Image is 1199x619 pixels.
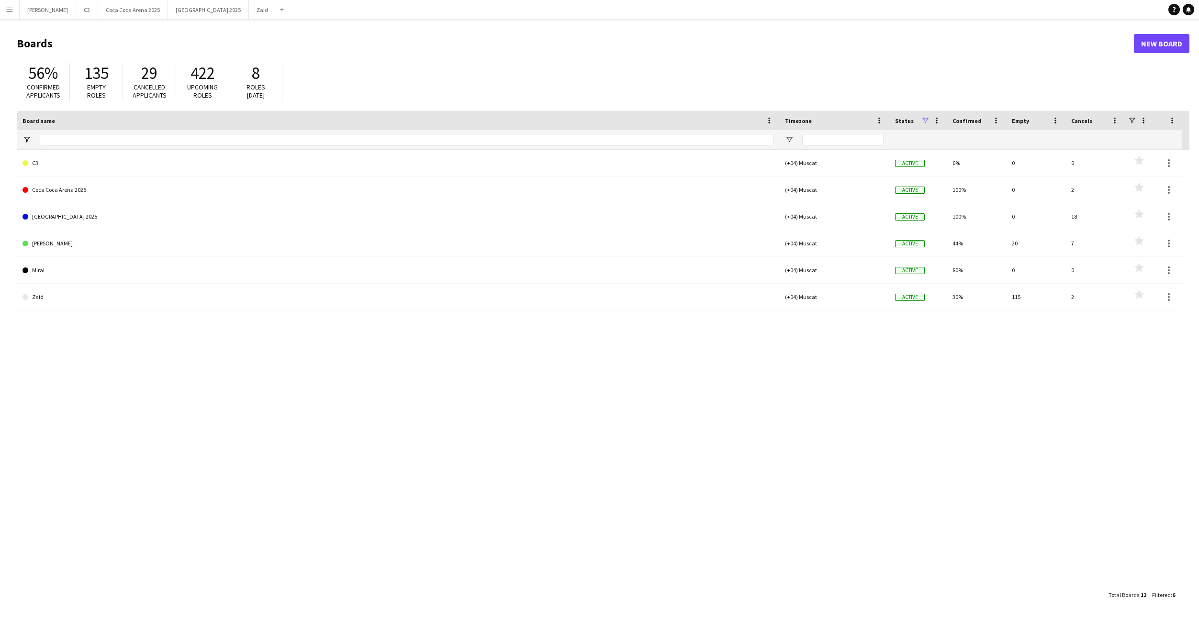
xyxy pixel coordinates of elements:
[1006,230,1065,256] div: 20
[1172,591,1175,598] span: 6
[947,203,1006,230] div: 100%
[1134,34,1189,53] a: New Board
[947,150,1006,176] div: 0%
[22,177,773,203] a: Coca Coca Arena 2025
[76,0,98,19] button: C3
[22,117,55,124] span: Board name
[22,203,773,230] a: [GEOGRAPHIC_DATA] 2025
[1071,117,1092,124] span: Cancels
[40,134,773,145] input: Board name Filter Input
[779,150,889,176] div: (+04) Muscat
[1141,591,1146,598] span: 12
[17,36,1134,51] h1: Boards
[22,150,773,177] a: C3
[1012,117,1029,124] span: Empty
[1065,284,1125,310] div: 2
[26,83,60,99] span: Confirmed applicants
[190,63,215,84] span: 422
[1065,230,1125,256] div: 7
[947,177,1006,203] div: 100%
[252,63,260,84] span: 8
[1006,257,1065,283] div: 0
[1006,284,1065,310] div: 115
[22,135,31,144] button: Open Filter Menu
[895,160,925,167] span: Active
[168,0,249,19] button: [GEOGRAPHIC_DATA] 2025
[947,284,1006,310] div: 30%
[895,187,925,194] span: Active
[187,83,218,99] span: Upcoming roles
[22,284,773,310] a: Zaid
[1109,586,1146,604] div: :
[1006,203,1065,230] div: 0
[87,83,106,99] span: Empty roles
[1065,150,1125,176] div: 0
[249,0,276,19] button: Zaid
[785,135,794,144] button: Open Filter Menu
[895,117,914,124] span: Status
[895,240,925,247] span: Active
[947,257,1006,283] div: 80%
[779,284,889,310] div: (+04) Muscat
[802,134,884,145] input: Timezone Filter Input
[1006,150,1065,176] div: 0
[1065,257,1125,283] div: 0
[1152,586,1175,604] div: :
[1065,203,1125,230] div: 18
[22,257,773,284] a: Miral
[895,213,925,221] span: Active
[947,230,1006,256] div: 44%
[785,117,812,124] span: Timezone
[20,0,76,19] button: [PERSON_NAME]
[1109,591,1139,598] span: Total Boards
[952,117,982,124] span: Confirmed
[779,257,889,283] div: (+04) Muscat
[247,83,265,99] span: Roles [DATE]
[22,230,773,257] a: [PERSON_NAME]
[84,63,109,84] span: 135
[895,267,925,274] span: Active
[141,63,157,84] span: 29
[779,203,889,230] div: (+04) Muscat
[779,230,889,256] div: (+04) Muscat
[779,177,889,203] div: (+04) Muscat
[98,0,168,19] button: Coca Coca Arena 2025
[1152,591,1171,598] span: Filtered
[895,294,925,301] span: Active
[133,83,167,99] span: Cancelled applicants
[1006,177,1065,203] div: 0
[1065,177,1125,203] div: 2
[28,63,58,84] span: 56%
